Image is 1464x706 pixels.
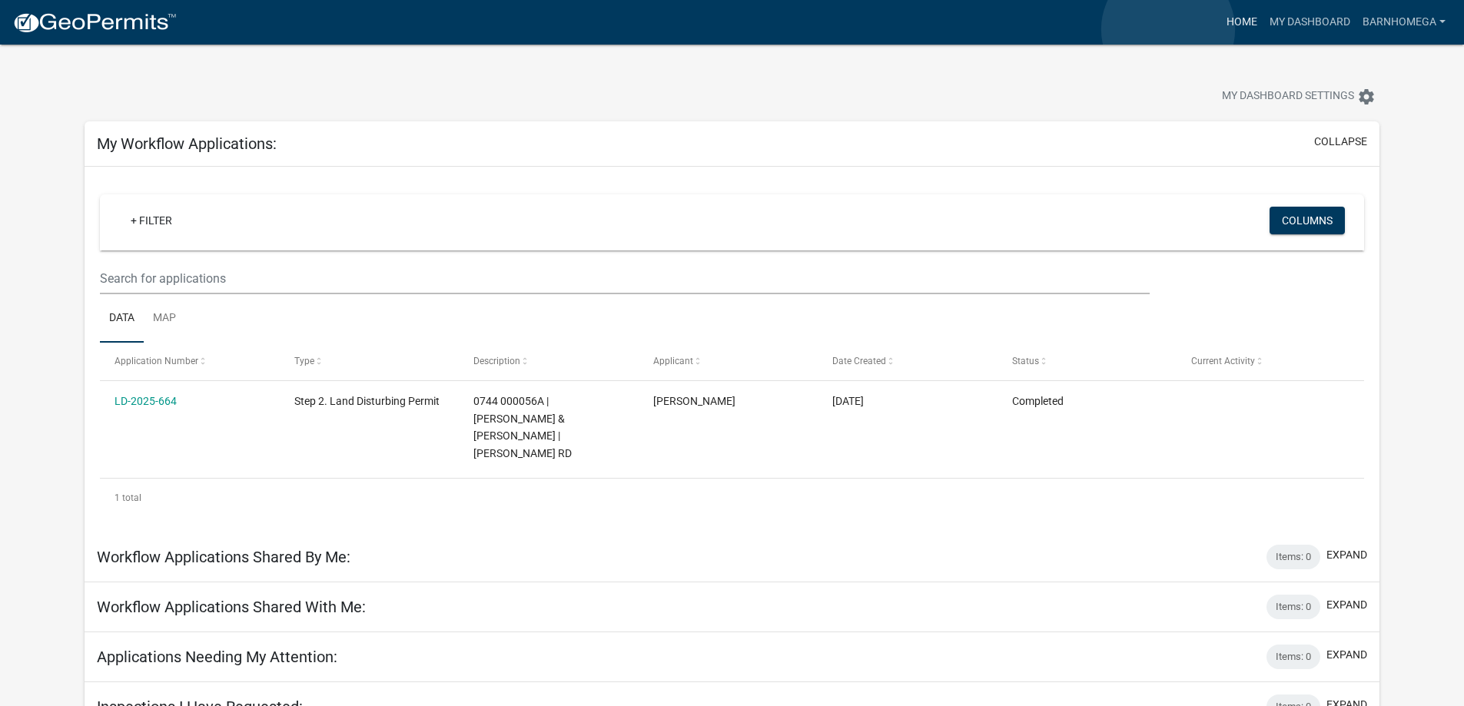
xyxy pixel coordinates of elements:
a: Data [100,294,144,343]
span: Dewayne Ivey [653,395,735,407]
span: Date Created [832,356,886,366]
button: My Dashboard Settingssettings [1210,81,1388,111]
div: Items: 0 [1266,645,1320,669]
input: Search for applications [100,263,1149,294]
h5: Applications Needing My Attention: [97,648,337,666]
div: 1 total [100,479,1364,517]
span: 06/23/2025 [832,395,864,407]
span: 0744 000056A | NANCE JEFFREY & JULIE TURNER | JARRELL HOGG RD [473,395,572,459]
span: Application Number [115,356,198,366]
span: Description [473,356,520,366]
button: expand [1326,597,1367,613]
button: expand [1326,647,1367,663]
a: Map [144,294,185,343]
h5: Workflow Applications Shared By Me: [97,548,350,566]
span: My Dashboard Settings [1222,88,1354,106]
button: collapse [1314,134,1367,150]
a: LD-2025-664 [115,395,177,407]
datatable-header-cell: Description [459,343,638,380]
i: settings [1357,88,1376,106]
h5: Workflow Applications Shared With Me: [97,598,366,616]
button: Columns [1270,207,1345,234]
span: Type [294,356,314,366]
span: Current Activity [1191,356,1255,366]
a: + Filter [118,207,184,234]
h5: My Workflow Applications: [97,134,277,153]
span: Applicant [653,356,693,366]
div: Items: 0 [1266,595,1320,619]
datatable-header-cell: Current Activity [1177,343,1356,380]
datatable-header-cell: Application Number [100,343,279,380]
datatable-header-cell: Date Created [818,343,997,380]
button: expand [1326,547,1367,563]
span: Completed [1012,395,1064,407]
a: Home [1220,8,1263,37]
span: Step 2. Land Disturbing Permit [294,395,440,407]
a: My Dashboard [1263,8,1356,37]
span: Status [1012,356,1039,366]
div: Items: 0 [1266,545,1320,569]
datatable-header-cell: Status [997,343,1176,380]
datatable-header-cell: Type [280,343,459,380]
div: collapse [85,167,1379,532]
a: BarnHomeGA [1356,8,1452,37]
datatable-header-cell: Applicant [639,343,818,380]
